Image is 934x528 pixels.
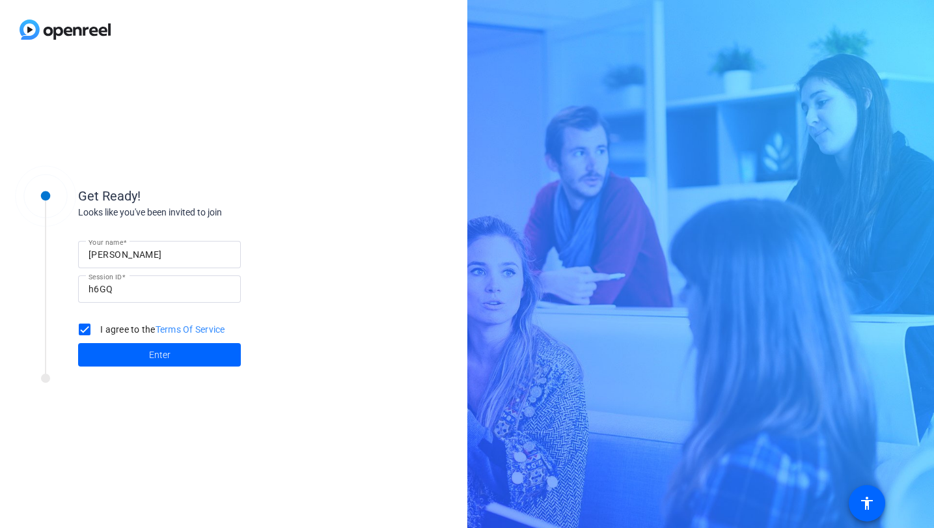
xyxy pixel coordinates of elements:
mat-icon: accessibility [859,495,875,511]
button: Enter [78,343,241,367]
span: Enter [149,348,171,362]
mat-label: Your name [89,238,123,246]
mat-label: Session ID [89,273,122,281]
a: Terms Of Service [156,324,225,335]
div: Get Ready! [78,186,338,206]
label: I agree to the [98,323,225,336]
div: Looks like you've been invited to join [78,206,338,219]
